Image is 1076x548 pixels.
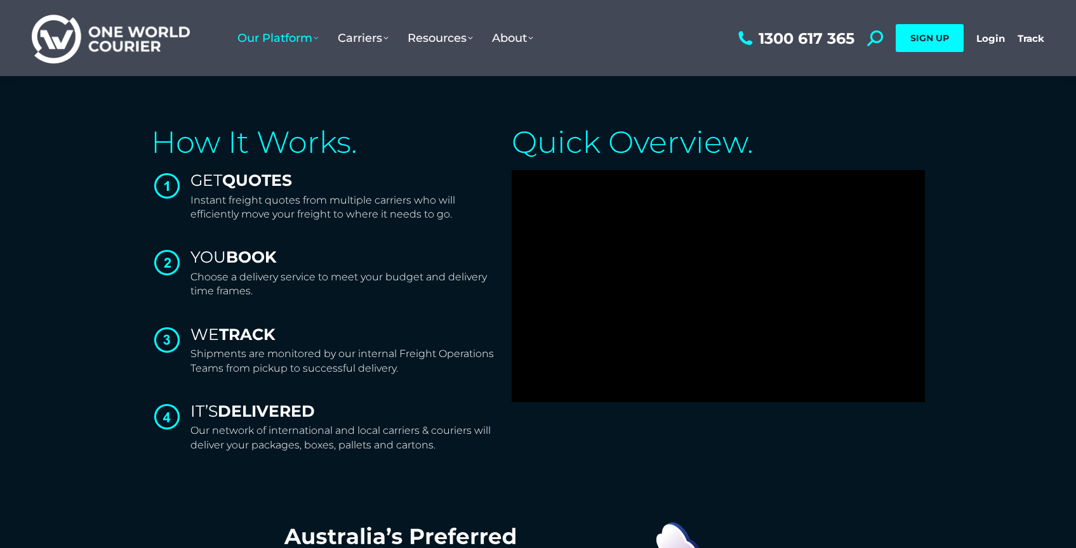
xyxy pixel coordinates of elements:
[190,193,500,222] p: Instant freight quotes from multiple carriers who will efficiently move your freight to where it ...
[910,32,949,44] span: SIGN UP
[1018,32,1044,44] a: Track
[328,18,398,58] a: Carriers
[398,18,482,58] a: Resources
[190,171,292,190] span: GET
[512,127,925,157] h2: Quick Overview.
[190,424,500,452] p: Our network of international and local carriers & couriers will deliver your packages, boxes, pal...
[976,32,1005,44] a: Login
[190,270,500,299] p: Choose a delivery service to meet your budget and delivery time frames.
[190,325,276,344] span: WE
[492,31,533,45] span: About
[190,247,277,266] span: YOU
[151,127,500,157] h2: How It Works.
[735,30,854,46] a: 1300 617 365
[482,18,543,58] a: About
[32,13,190,64] img: One World Courier
[190,347,500,375] p: Shipments are monitored by our internal Freight Operations Teams from pickup to successful delivery.
[190,401,315,421] span: IT’S
[218,401,315,421] strong: DELIVERED
[338,31,389,45] span: Carriers
[896,24,964,52] a: SIGN UP
[222,171,292,190] strong: QUOTES
[237,31,319,45] span: Our Platform
[219,325,276,344] strong: TRACK
[512,170,925,402] iframe: Compare freight prices from multiple carriers on one screen.
[226,247,277,266] strong: BOOK
[408,31,473,45] span: Resources
[228,18,328,58] a: Our Platform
